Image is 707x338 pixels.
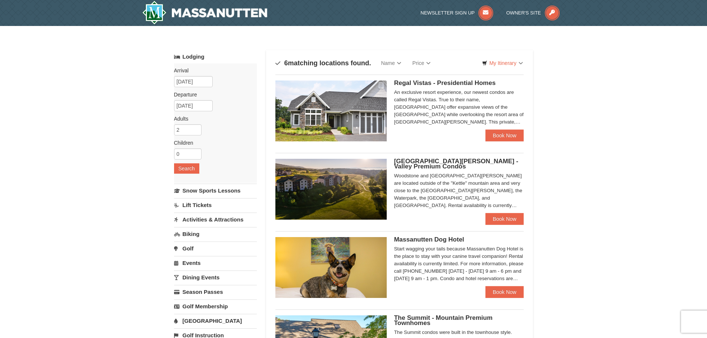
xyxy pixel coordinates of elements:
[477,58,527,69] a: My Itinerary
[275,159,387,220] img: 19219041-4-ec11c166.jpg
[142,1,268,24] img: Massanutten Resort Logo
[420,10,475,16] span: Newsletter Sign Up
[506,10,560,16] a: Owner's Site
[394,89,524,126] div: An exclusive resort experience, our newest condos are called Regal Vistas. True to their name, [G...
[174,227,257,241] a: Biking
[394,172,524,209] div: Woodstone and [GEOGRAPHIC_DATA][PERSON_NAME] are located outside of the "Kettle" mountain area an...
[506,10,541,16] span: Owner's Site
[394,236,464,243] span: Massanutten Dog Hotel
[485,286,524,298] a: Book Now
[407,56,436,70] a: Price
[394,245,524,282] div: Start wagging your tails because Massanutten Dog Hotel is the place to stay with your canine trav...
[174,285,257,299] a: Season Passes
[174,184,257,197] a: Snow Sports Lessons
[174,270,257,284] a: Dining Events
[174,163,199,174] button: Search
[174,198,257,212] a: Lift Tickets
[485,129,524,141] a: Book Now
[485,213,524,225] a: Book Now
[174,91,251,98] label: Departure
[420,10,493,16] a: Newsletter Sign Up
[174,256,257,270] a: Events
[174,115,251,122] label: Adults
[394,314,492,326] span: The Summit - Mountain Premium Townhomes
[394,158,518,170] span: [GEOGRAPHIC_DATA][PERSON_NAME] - Valley Premium Condos
[394,79,496,86] span: Regal Vistas - Presidential Homes
[174,213,257,226] a: Activities & Attractions
[174,67,251,74] label: Arrival
[376,56,407,70] a: Name
[142,1,268,24] a: Massanutten Resort
[174,314,257,328] a: [GEOGRAPHIC_DATA]
[275,81,387,141] img: 19218991-1-902409a9.jpg
[174,299,257,313] a: Golf Membership
[174,50,257,63] a: Lodging
[275,237,387,298] img: 27428181-5-81c892a3.jpg
[174,139,251,147] label: Children
[174,242,257,255] a: Golf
